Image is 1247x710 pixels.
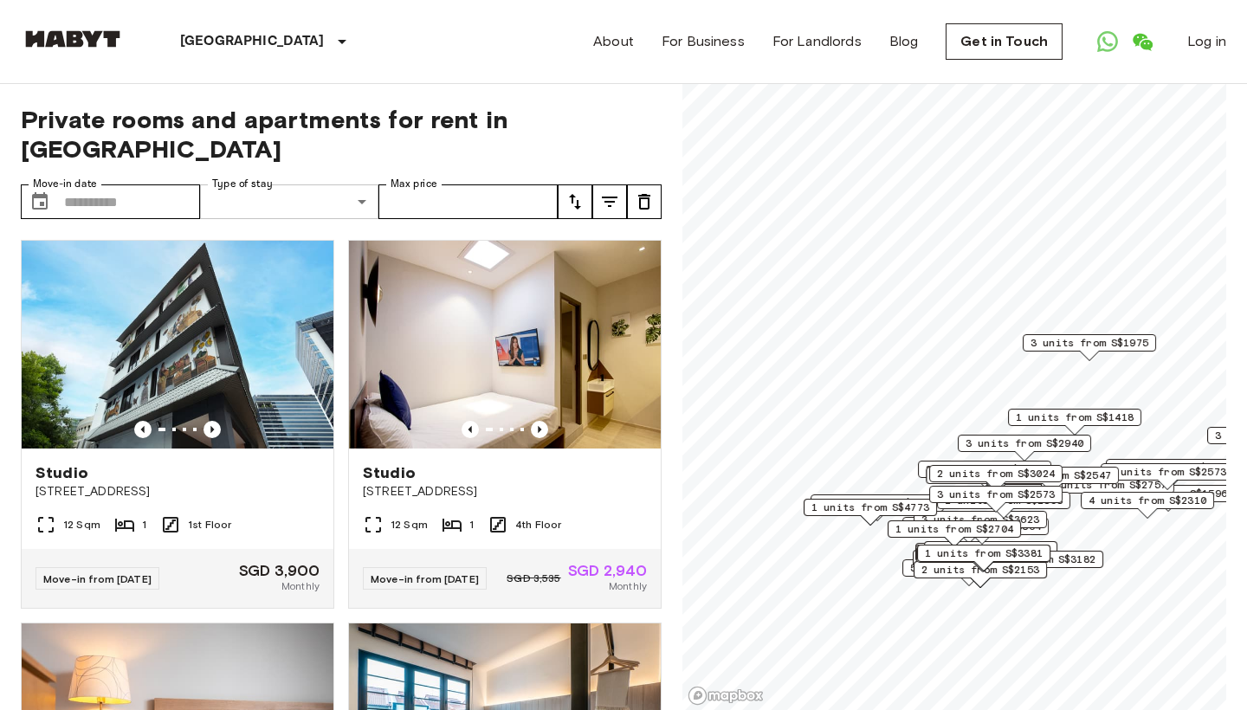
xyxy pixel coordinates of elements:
div: Map marker [1101,463,1234,490]
span: 1 units from S$2547 [993,468,1111,483]
div: Map marker [985,467,1119,494]
a: Open WhatsApp [1090,24,1125,59]
span: 1 units from S$4196 [818,495,936,511]
a: Open WeChat [1125,24,1160,59]
img: Marketing picture of unit SG-01-110-044_001 [22,241,333,449]
span: 4th Floor [515,517,561,532]
div: Map marker [929,465,1063,492]
div: Map marker [929,486,1063,513]
button: Previous image [462,421,479,438]
span: 1 units from S$4773 [811,500,929,515]
span: 3 units from S$1985 [926,461,1043,477]
span: 3 units from S$2573 [937,487,1055,502]
div: Map marker [804,499,937,526]
span: Private rooms and apartments for rent in [GEOGRAPHIC_DATA] [21,105,662,164]
p: [GEOGRAPHIC_DATA] [180,31,325,52]
span: 1 units from S$2573 [1108,464,1226,480]
div: Map marker [1106,459,1239,486]
span: 5 units from S$1680 [910,560,1028,576]
a: Log in [1187,31,1226,52]
span: 3 units from S$2940 [966,436,1083,451]
span: [STREET_ADDRESS] [363,483,647,500]
div: Map marker [1008,409,1141,436]
span: 1 units from S$2704 [895,521,1013,537]
span: 1 [469,517,474,532]
div: Map marker [970,551,1103,578]
span: SGD 3,900 [239,563,320,578]
button: Choose date [23,184,57,219]
img: Marketing picture of unit SG-01-110-033-001 [349,241,661,449]
div: Map marker [937,492,1070,519]
div: Map marker [1081,492,1214,519]
div: Map marker [888,520,1021,547]
div: Map marker [811,494,944,521]
span: 1 units from S$1418 [1016,410,1134,425]
button: Previous image [204,421,221,438]
button: tune [627,184,662,219]
div: Map marker [917,545,1050,571]
span: Studio [36,462,88,483]
div: Map marker [914,511,1047,538]
span: Move-in from [DATE] [43,572,152,585]
div: Map marker [1023,334,1156,361]
button: Previous image [531,421,548,438]
span: 1 units from S$3182 [978,552,1095,567]
a: For Business [662,31,745,52]
span: Monthly [609,578,647,594]
div: Map marker [913,550,1046,577]
img: Habyt [21,30,125,48]
span: Monthly [281,578,320,594]
span: [STREET_ADDRESS] [36,483,320,500]
label: Move-in date [33,177,97,191]
span: Move-in from [DATE] [371,572,479,585]
div: Map marker [915,545,1049,571]
div: Map marker [915,518,1049,545]
div: Map marker [902,559,1036,586]
a: Marketing picture of unit SG-01-110-033-001Previous imagePrevious imageStudio[STREET_ADDRESS]12 S... [348,240,662,609]
span: 12 Sqm [63,517,100,532]
div: Map marker [958,435,1091,461]
span: 3 units from S$1975 [1031,335,1148,351]
div: Map marker [924,541,1057,568]
a: About [593,31,634,52]
a: Mapbox logo [688,686,764,706]
a: For Landlords [772,31,862,52]
div: Map marker [918,461,1051,487]
span: Studio [363,462,416,483]
label: Type of stay [212,177,273,191]
span: 1st Floor [188,517,231,532]
a: Marketing picture of unit SG-01-110-044_001Previous imagePrevious imageStudio[STREET_ADDRESS]12 S... [21,240,334,609]
button: tune [592,184,627,219]
div: Map marker [926,467,1065,494]
span: 2 units from S$3024 [937,466,1055,481]
span: 1 units from S$3381 [925,545,1043,561]
span: 12 Sqm [391,517,428,532]
span: 3 units from S$3623 [921,512,1039,527]
span: SGD 2,940 [568,563,647,578]
a: Blog [889,31,919,52]
span: 3 units from S$1480 [1114,460,1231,475]
span: 1 [142,517,146,532]
div: Map marker [916,545,1050,572]
button: tune [558,184,592,219]
span: 4 units from S$2310 [1089,493,1206,508]
label: Max price [391,177,437,191]
a: Get in Touch [946,23,1063,60]
span: 5 units from S$1838 [932,542,1050,558]
div: Map marker [914,561,1047,588]
span: SGD 3,535 [507,571,560,586]
button: Previous image [134,421,152,438]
